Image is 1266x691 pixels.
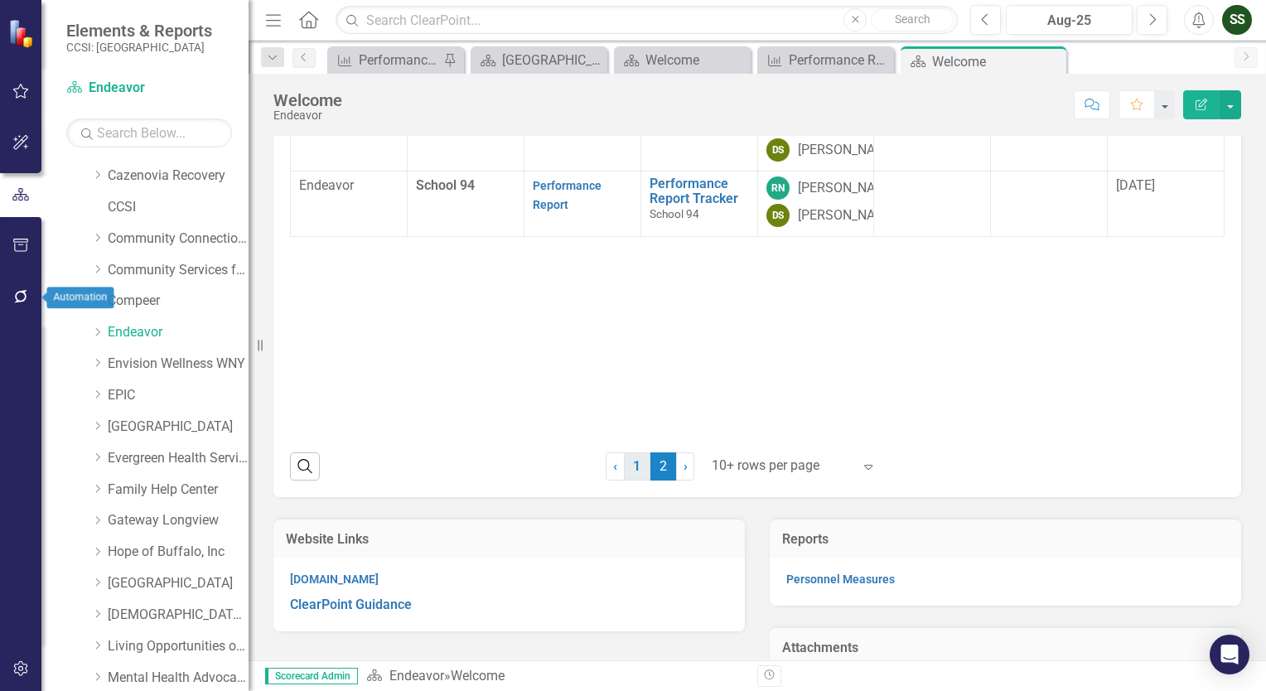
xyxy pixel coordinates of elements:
span: 2 [650,452,677,481]
div: Aug-25 [1012,11,1127,31]
td: Double-Click to Edit Right Click for Context Menu [640,172,757,237]
div: DS [766,138,790,162]
span: Scorecard Admin [265,668,358,684]
button: Aug-25 [1006,5,1133,35]
a: Gateway Longview [108,511,249,530]
input: Search Below... [66,118,232,147]
a: Hope of Buffalo, Inc [108,543,249,562]
a: Performance Report [331,50,439,70]
div: Open Intercom Messenger [1210,635,1249,674]
a: Envision Wellness WNY [108,355,249,374]
a: Family Help Center [108,481,249,500]
div: Performance Report [359,50,439,70]
div: Welcome [273,91,342,109]
a: Endeavor [389,668,444,684]
a: Compeer [108,292,249,311]
div: [PERSON_NAME] [798,206,897,225]
a: Evergreen Health Services [108,449,249,468]
div: Automation [47,287,114,308]
h3: Attachments [782,640,1229,655]
span: School 94 [416,177,475,193]
span: [DATE] [1116,177,1155,193]
div: Performance Report [789,50,890,70]
a: Performance Report Tracker [650,176,749,205]
div: Welcome [645,50,747,70]
a: Mental Health Advocates [108,669,249,688]
td: Double-Click to Edit [874,172,991,237]
a: Personnel Measures [786,573,895,586]
h3: Reports [782,532,1229,547]
a: CCSI [108,198,249,217]
a: [DOMAIN_NAME] [290,573,379,586]
span: School 94 [650,207,699,220]
div: Welcome [932,51,1062,72]
td: Double-Click to Edit [991,172,1108,237]
td: Double-Click to Edit [524,172,640,237]
a: [GEOGRAPHIC_DATA] [108,418,249,437]
a: Performance Report [761,50,890,70]
div: [GEOGRAPHIC_DATA] [502,50,603,70]
a: [DEMOGRAPHIC_DATA] Family Services [108,606,249,625]
p: Endeavor [299,176,399,196]
div: [PERSON_NAME] [798,179,897,198]
td: Double-Click to Edit [291,172,408,237]
button: SS [1222,5,1252,35]
small: CCSI: [GEOGRAPHIC_DATA] [66,41,212,54]
td: Double-Click to Edit [1108,172,1225,237]
a: EPIC [108,386,249,405]
div: Endeavor [273,109,342,122]
a: ClearPoint Guidance [290,597,412,612]
a: Welcome [618,50,747,70]
div: Welcome [451,668,505,684]
a: Community Connections of [GEOGRAPHIC_DATA] [108,230,249,249]
div: DS [766,204,790,227]
a: Community Services for Every1, Inc. [108,261,249,280]
a: Performance Report [533,179,602,211]
span: › [684,458,688,474]
a: [GEOGRAPHIC_DATA] [475,50,603,70]
div: [PERSON_NAME] [798,141,897,160]
div: » [366,667,745,686]
span: Elements & Reports [66,21,212,41]
button: Search [871,8,954,31]
a: Endeavor [66,79,232,98]
input: Search ClearPoint... [336,6,958,35]
a: [GEOGRAPHIC_DATA] [108,574,249,593]
h3: Website Links [286,532,732,547]
div: RN [766,176,790,200]
a: 1 [624,452,650,481]
span: Search [895,12,930,26]
a: Living Opportunities of DePaul [108,637,249,656]
a: Cazenovia Recovery [108,167,249,186]
td: Double-Click to Edit [757,172,874,237]
img: ClearPoint Strategy [8,19,37,48]
span: ‹ [613,458,617,474]
a: Endeavor [108,323,249,342]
